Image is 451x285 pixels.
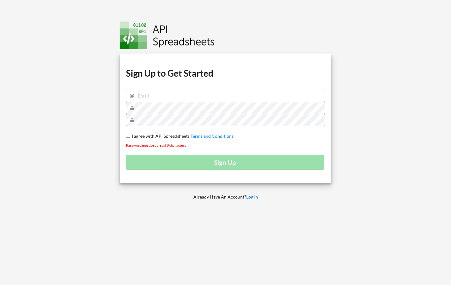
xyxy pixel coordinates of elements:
a: Terms and Conditions [191,133,234,139]
small: Password must be at least 8 characters [126,143,186,147]
p: Already Have An Account? [115,194,336,200]
input: Email [126,90,325,102]
a: Log In [246,194,258,199]
img: Logo.png [120,22,215,49]
span: I agree with API Spreadsheets' [130,133,191,139]
h1: Sign Up to Get Started [126,67,325,79]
